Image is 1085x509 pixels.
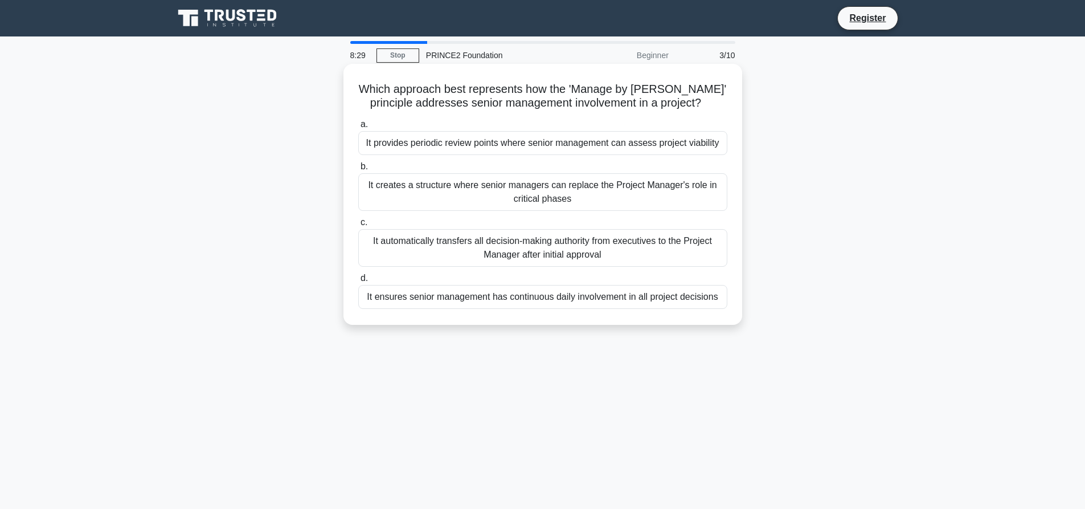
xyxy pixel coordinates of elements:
[675,44,742,67] div: 3/10
[357,82,728,111] h5: Which approach best represents how the 'Manage by [PERSON_NAME]' principle addresses senior manag...
[361,217,367,227] span: c.
[358,229,727,267] div: It automatically transfers all decision-making authority from executives to the Project Manager a...
[576,44,675,67] div: Beginner
[358,131,727,155] div: It provides periodic review points where senior management can assess project viability
[361,161,368,171] span: b.
[358,285,727,309] div: It ensures senior management has continuous daily involvement in all project decisions
[361,273,368,283] span: d.
[842,11,892,25] a: Register
[361,119,368,129] span: a.
[419,44,576,67] div: PRINCE2 Foundation
[343,44,376,67] div: 8:29
[358,173,727,211] div: It creates a structure where senior managers can replace the Project Manager's role in critical p...
[376,48,419,63] a: Stop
